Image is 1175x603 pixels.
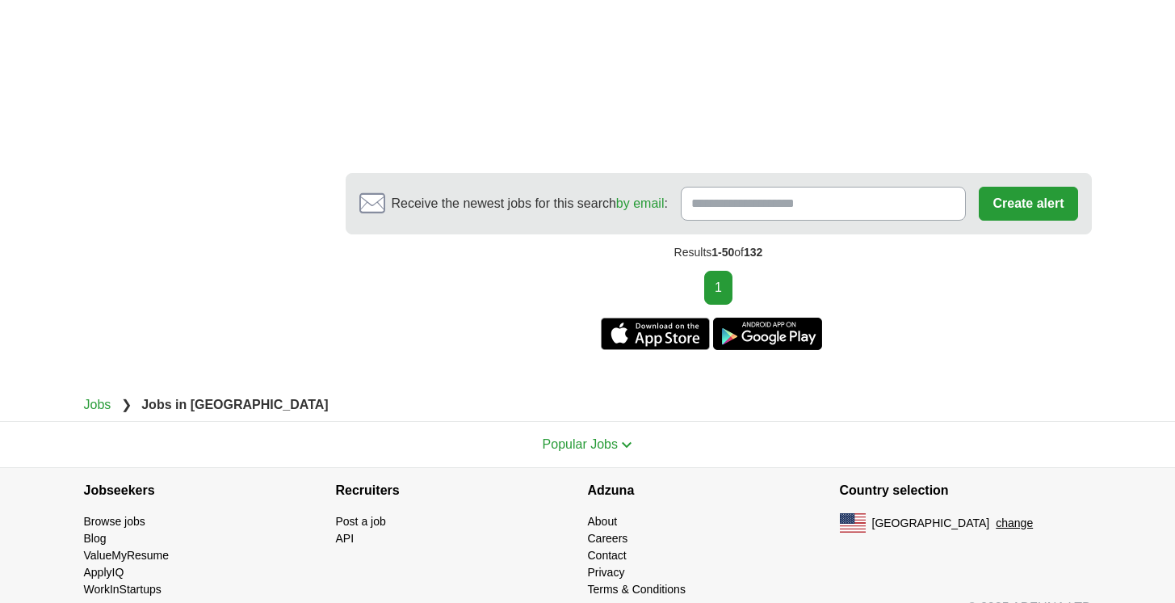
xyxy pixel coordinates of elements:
button: Create alert [979,187,1077,221]
a: API [336,532,355,545]
h4: Country selection [840,468,1092,513]
button: change [996,515,1033,532]
span: ❯ [121,398,132,411]
a: Jobs [84,398,111,411]
a: Careers [588,532,628,545]
img: toggle icon [621,441,632,449]
strong: Jobs in [GEOGRAPHIC_DATA] [141,398,328,411]
a: Post a job [336,515,386,528]
a: WorkInStartups [84,583,162,596]
a: ApplyIQ [84,566,124,579]
span: 132 [744,246,762,259]
a: Contact [588,549,627,562]
div: Results of [346,234,1092,271]
a: Blog [84,532,107,545]
div: 1 [704,271,732,305]
a: About [588,515,618,528]
a: Terms & Conditions [588,583,686,596]
span: Popular Jobs [543,437,618,451]
a: Get the Android app [713,318,822,350]
a: ValueMyResume [84,549,170,562]
a: Browse jobs [84,515,145,528]
img: US flag [840,513,866,533]
span: Receive the newest jobs for this search : [392,194,668,213]
a: Privacy [588,566,625,579]
span: 1-50 [711,246,734,259]
a: Get the iPhone app [601,318,710,350]
span: [GEOGRAPHIC_DATA] [872,515,990,532]
a: by email [616,196,665,210]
